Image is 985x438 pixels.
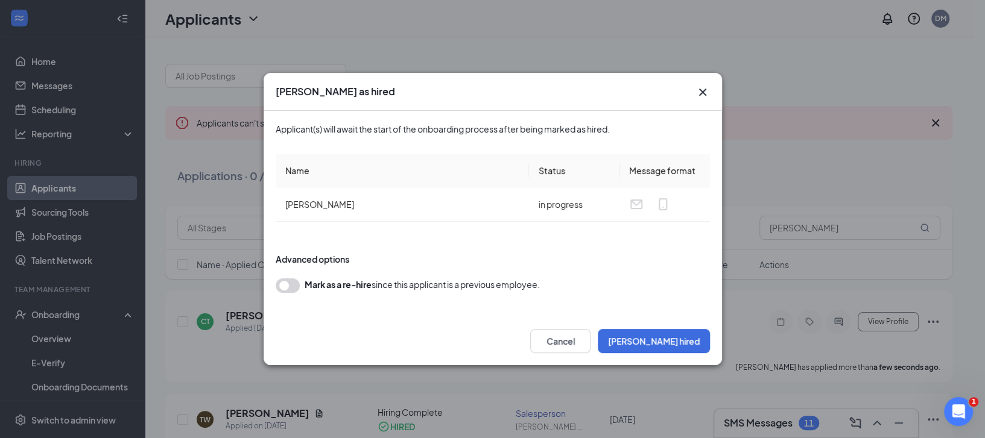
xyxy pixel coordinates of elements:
svg: Cross [695,85,710,99]
h3: [PERSON_NAME] as hired [276,85,395,98]
td: in progress [529,187,619,222]
div: Advanced options [276,253,710,265]
th: Status [529,154,619,187]
svg: Email [629,197,644,211]
button: Close [695,85,710,99]
b: Mark as a re-hire [305,279,372,290]
span: [PERSON_NAME] [285,199,354,210]
th: Message format [619,154,710,187]
svg: MobileSms [656,197,670,211]
th: Name [276,154,529,187]
button: Cancel [530,329,591,353]
iframe: Intercom live chat [944,397,973,426]
div: Applicant(s) will await the start of the onboarding process after being marked as hired. [276,123,710,135]
span: 1 [969,397,978,407]
div: since this applicant is a previous employee. [305,278,540,290]
button: [PERSON_NAME] hired [598,329,710,353]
